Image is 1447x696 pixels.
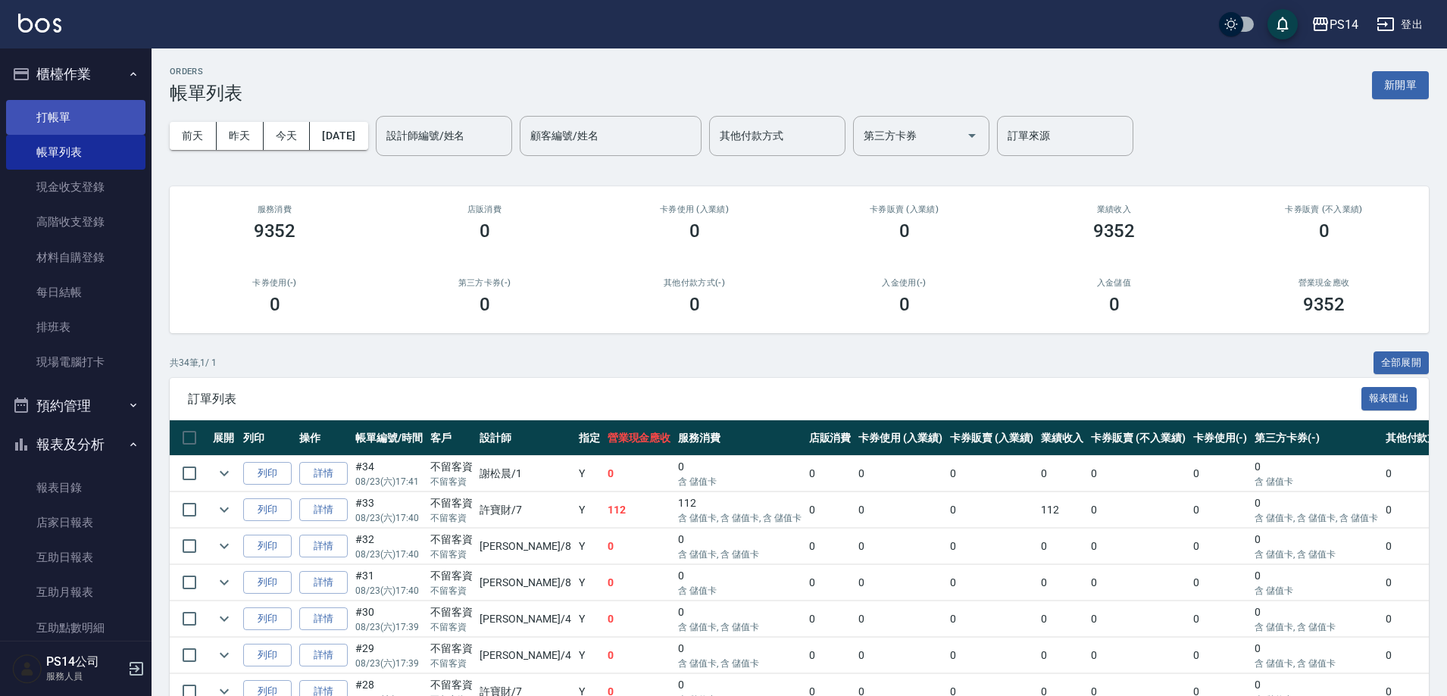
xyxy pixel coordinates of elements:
[678,620,801,634] p: 含 儲值卡, 含 儲值卡
[608,204,781,214] h2: 卡券使用 (入業績)
[674,456,805,492] td: 0
[1037,492,1087,528] td: 112
[243,644,292,667] button: 列印
[1087,565,1189,601] td: 0
[1189,529,1252,564] td: 0
[480,220,490,242] h3: 0
[1109,294,1120,315] h3: 0
[805,420,855,456] th: 店販消費
[6,135,145,170] a: 帳單列表
[213,498,236,521] button: expand row
[476,492,574,528] td: 許寶財 /7
[430,641,473,657] div: 不留客資
[1303,294,1345,315] h3: 9352
[1251,601,1381,637] td: 0
[430,459,473,475] div: 不留客資
[243,571,292,595] button: 列印
[1037,601,1087,637] td: 0
[430,620,473,634] p: 不留客資
[855,420,946,456] th: 卡券使用 (入業績)
[678,548,801,561] p: 含 儲值卡, 含 儲值卡
[1087,456,1189,492] td: 0
[674,420,805,456] th: 服務消費
[476,420,574,456] th: 設計師
[243,462,292,485] button: 列印
[960,123,984,148] button: Open
[1189,565,1252,601] td: 0
[899,294,910,315] h3: 0
[430,548,473,561] p: 不留客資
[604,420,675,456] th: 營業現金應收
[239,420,295,456] th: 列印
[604,565,675,601] td: 0
[170,122,217,150] button: 前天
[430,511,473,525] p: 不留客資
[430,568,473,584] div: 不留客資
[1037,638,1087,673] td: 0
[6,386,145,426] button: 預約管理
[355,511,423,525] p: 08/23 (六) 17:40
[352,492,427,528] td: #33
[209,420,239,456] th: 展開
[1251,456,1381,492] td: 0
[1237,204,1411,214] h2: 卡券販賣 (不入業績)
[946,565,1038,601] td: 0
[355,548,423,561] p: 08/23 (六) 17:40
[6,425,145,464] button: 報表及分析
[6,540,145,575] a: 互助日報表
[355,657,423,670] p: 08/23 (六) 17:39
[1251,565,1381,601] td: 0
[6,275,145,310] a: 每日結帳
[1330,15,1358,34] div: PS14
[476,638,574,673] td: [PERSON_NAME] /4
[608,278,781,288] h2: 其他付款方式(-)
[254,220,296,242] h3: 9352
[430,532,473,548] div: 不留客資
[805,601,855,637] td: 0
[946,420,1038,456] th: 卡券販賣 (入業績)
[398,204,571,214] h2: 店販消費
[575,456,604,492] td: Y
[6,100,145,135] a: 打帳單
[575,638,604,673] td: Y
[1087,638,1189,673] td: 0
[674,529,805,564] td: 0
[299,498,348,522] a: 詳情
[575,601,604,637] td: Y
[674,492,805,528] td: 112
[1255,620,1377,634] p: 含 儲值卡, 含 儲值卡
[1189,420,1252,456] th: 卡券使用(-)
[213,644,236,666] button: expand row
[817,278,991,288] h2: 入金使用(-)
[213,535,236,557] button: expand row
[817,204,991,214] h2: 卡券販賣 (入業績)
[1370,11,1429,39] button: 登出
[188,204,361,214] h3: 服務消費
[46,654,123,669] h5: PS14公司
[430,657,473,670] p: 不留客資
[678,475,801,488] p: 含 儲值卡
[6,204,145,239] a: 高階收支登錄
[480,294,490,315] h3: 0
[18,14,61,33] img: Logo
[6,170,145,204] a: 現金收支登錄
[1087,492,1189,528] td: 0
[575,565,604,601] td: Y
[1189,601,1252,637] td: 0
[243,498,292,522] button: 列印
[575,420,604,456] th: 指定
[674,638,805,673] td: 0
[1361,391,1417,405] a: 報表匯出
[1027,204,1201,214] h2: 業績收入
[430,584,473,598] p: 不留客資
[476,456,574,492] td: 謝松晨 /1
[264,122,311,150] button: 今天
[946,638,1038,673] td: 0
[352,565,427,601] td: #31
[398,278,571,288] h2: 第三方卡券(-)
[1372,71,1429,99] button: 新開單
[689,220,700,242] h3: 0
[1255,584,1377,598] p: 含 儲值卡
[855,456,946,492] td: 0
[430,604,473,620] div: 不留客資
